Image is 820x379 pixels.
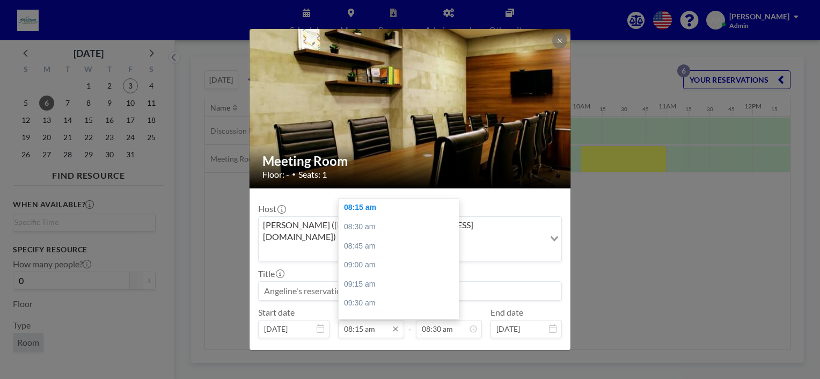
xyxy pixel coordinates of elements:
input: Search for option [260,245,544,259]
span: - [408,311,412,334]
div: 09:15 am [339,275,464,294]
div: 08:30 am [339,217,464,237]
div: 09:00 am [339,256,464,275]
div: 08:15 am [339,198,464,217]
div: Search for option [259,217,561,261]
span: • [292,170,296,178]
h2: Meeting Room [262,153,559,169]
label: End date [490,307,523,318]
span: [PERSON_NAME] ([PERSON_NAME][EMAIL_ADDRESS][DOMAIN_NAME]) [261,219,543,243]
label: Title [258,268,283,279]
label: Start date [258,307,295,318]
div: 08:45 am [339,237,464,256]
input: Angeline's reservation [259,282,561,300]
div: 09:45 am [339,313,464,332]
div: 09:30 am [339,294,464,313]
span: Floor: - [262,169,289,180]
label: Host [258,203,285,214]
label: Repeat [270,348,297,359]
img: 537.jpg [250,1,572,216]
span: Seats: 1 [298,169,327,180]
